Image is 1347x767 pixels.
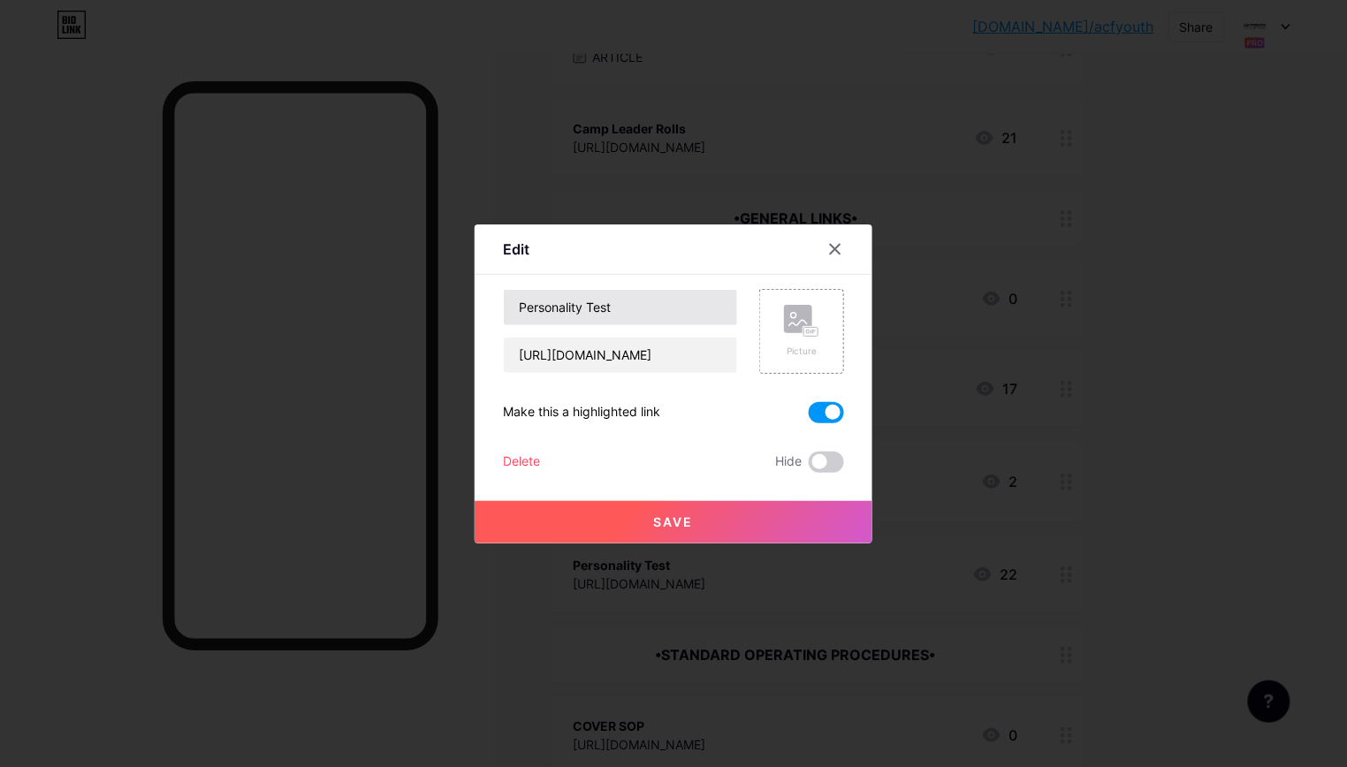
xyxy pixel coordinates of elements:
span: Save [654,514,694,529]
div: Edit [503,239,529,260]
div: Delete [503,452,540,473]
div: Make this a highlighted link [503,402,660,423]
div: Picture [784,345,819,358]
button: Save [475,501,872,543]
input: Title [504,290,737,325]
input: URL [504,338,737,373]
span: Hide [775,452,802,473]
